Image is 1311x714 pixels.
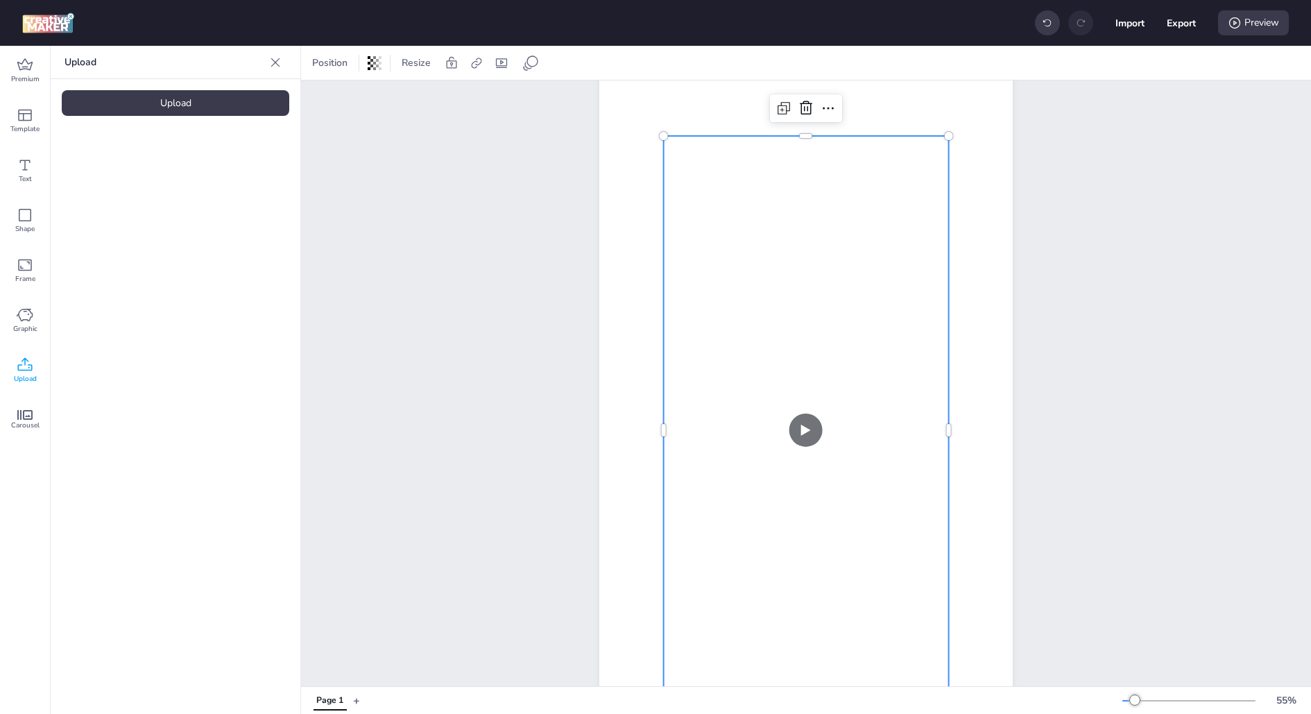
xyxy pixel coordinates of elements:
span: Template [10,124,40,135]
span: Graphic [13,323,37,334]
span: Upload [14,373,37,384]
span: Premium [11,74,40,85]
span: Resize [399,56,434,70]
div: 55 % [1269,693,1303,708]
span: Carousel [11,420,40,431]
div: Upload [62,90,289,116]
img: logo Creative Maker [22,12,74,33]
button: Import [1115,8,1145,37]
span: Shape [15,223,35,235]
div: Page 1 [316,695,343,707]
div: Tabs [307,688,353,713]
p: Upload [65,46,264,79]
button: + [353,688,360,713]
button: Export [1167,8,1196,37]
span: Text [19,173,32,185]
div: Preview [1218,10,1289,35]
span: Position [309,56,350,70]
span: Frame [15,273,35,284]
